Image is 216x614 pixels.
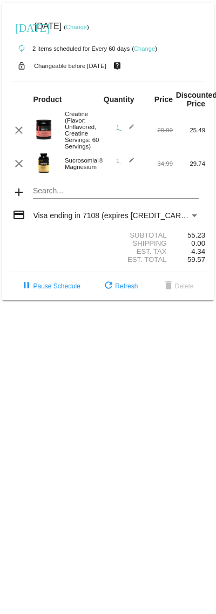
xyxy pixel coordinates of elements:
div: Shipping [108,239,173,247]
button: Refresh [93,276,146,296]
button: Pause Schedule [11,276,89,296]
a: Change [134,45,155,52]
strong: Product [33,95,62,104]
mat-icon: credit_card [12,208,25,221]
button: Delete [153,276,202,296]
mat-icon: [DATE] [15,21,28,33]
div: Subtotal [108,231,173,239]
mat-icon: clear [12,157,25,170]
small: Changeable before [DATE] [34,63,106,69]
small: ( ) [64,24,89,30]
div: Sucrosomial® Magnesium [59,157,108,170]
span: Visa ending in 7108 (expires [CREDIT_CARD_DATA]) [33,211,214,220]
span: 4.34 [191,247,205,255]
mat-icon: autorenew [15,42,28,55]
div: Creatine (Flavor: Unflavored, Creatine Servings: 60 Servings) [59,111,108,150]
div: Est. Total [108,255,173,264]
small: 2 items scheduled for Every 60 days [11,45,130,52]
div: 29.99 [140,127,173,133]
img: magnesium-carousel-1.png [33,152,55,174]
mat-icon: refresh [102,280,115,293]
mat-icon: lock_open [15,59,28,73]
strong: Price [154,95,173,104]
span: 0.00 [191,239,205,247]
mat-icon: live_help [111,59,124,73]
mat-icon: edit [122,124,134,137]
div: 25.49 [173,127,205,133]
span: 1 [116,124,134,131]
mat-icon: edit [122,157,134,170]
mat-icon: pause [20,280,33,293]
small: ( ) [132,45,157,52]
mat-icon: add [12,186,25,199]
span: Delete [162,282,194,290]
mat-icon: clear [12,124,25,137]
mat-select: Payment Method [33,211,199,220]
span: Pause Schedule [20,282,80,290]
strong: Quantity [104,95,134,104]
span: 1 [116,158,134,164]
input: Search... [33,187,199,195]
a: Change [66,24,87,30]
span: 59.57 [187,255,205,264]
div: 29.74 [173,160,205,167]
span: Refresh [102,282,138,290]
div: 55.23 [173,231,205,239]
div: Est. Tax [108,247,173,255]
mat-icon: delete [162,280,175,293]
img: Image-1-Carousel-Creatine-60S-1000x1000-Transp.png [33,119,55,140]
div: 34.99 [140,160,173,167]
